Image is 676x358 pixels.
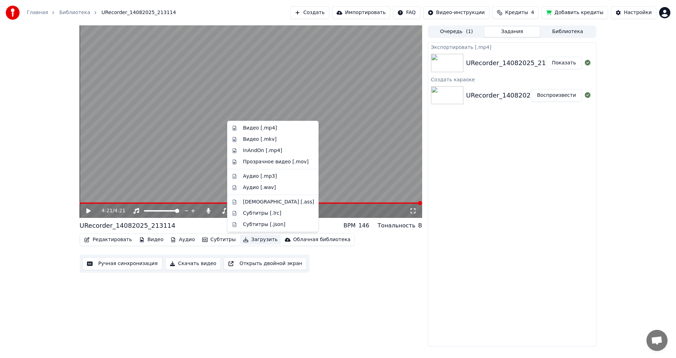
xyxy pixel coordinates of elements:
button: FAQ [393,6,420,19]
div: Облачная библиотека [293,236,351,243]
button: Видео-инструкции [423,6,489,19]
span: 4:21 [114,207,125,214]
div: Субтитры [.lrc] [243,210,281,217]
button: Создать [290,6,329,19]
button: Настройки [611,6,656,19]
button: Задания [484,27,540,37]
div: Аудио [.mp3] [243,173,277,180]
button: Ручная синхронизация [82,257,162,270]
button: Редактировать [81,235,135,245]
button: Загрузить [240,235,281,245]
div: Настройки [624,9,652,16]
button: Очередь [429,27,484,37]
span: Кредиты [505,9,528,16]
div: Видео [.mkv] [243,136,276,143]
button: Скачать видео [165,257,221,270]
div: Прозрачное видео [.mov] [243,158,308,165]
button: Видео [136,235,167,245]
a: Библиотека [59,9,90,16]
div: Создать караоке [428,75,596,83]
button: Субтитры [199,235,239,245]
a: Открытый чат [646,330,668,351]
div: / [102,207,119,214]
button: Аудио [168,235,198,245]
span: ( 1 ) [466,28,473,35]
img: youka [6,6,20,20]
div: Субтитры [.json] [243,221,286,228]
div: BPM [344,221,356,230]
button: Кредиты4 [492,6,539,19]
button: Библиотека [540,27,595,37]
div: Экспортировать [.mp4] [428,43,596,51]
div: URecorder_14082025_213114 [80,221,175,231]
button: Открыть двойной экран [224,257,307,270]
nav: breadcrumb [27,9,176,16]
span: 4:21 [102,207,113,214]
span: URecorder_14082025_213114 [101,9,176,16]
div: B [418,221,422,230]
span: 4 [531,9,534,16]
div: Аудио [.wav] [243,184,276,191]
div: InAndOn [.mp4] [243,147,282,154]
a: Главная [27,9,48,16]
button: Импортировать [332,6,390,19]
div: Тональность [378,221,415,230]
div: URecorder_14082025_213114 [466,58,562,68]
div: Видео [.mp4] [243,125,277,132]
div: URecorder_14082025_213114 [466,90,562,100]
div: 146 [358,221,369,230]
button: Показать [546,57,582,69]
button: Добавить кредиты [542,6,608,19]
div: [DEMOGRAPHIC_DATA] [.ass] [243,199,314,206]
button: Воспроизвести [531,89,582,102]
